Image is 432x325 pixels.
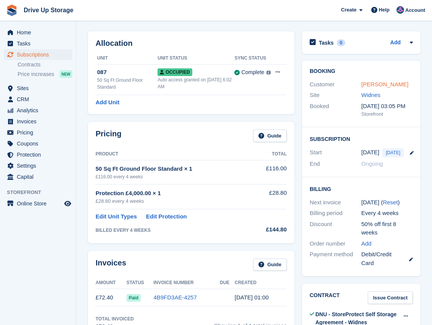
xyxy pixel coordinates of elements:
td: £28.80 [253,184,287,209]
a: menu [4,171,72,182]
span: Help [379,6,390,14]
h2: Tasks [319,39,334,46]
a: Reset [383,199,398,205]
span: Sites [17,83,63,94]
a: Preview store [63,199,72,208]
img: Andy [396,6,404,14]
h2: Pricing [96,129,122,142]
div: 50% off first 8 weeks [361,220,413,237]
a: 4B9FD3AE-4257 [153,294,197,301]
div: 50 Sq Ft Ground Floor Standard [97,77,158,91]
span: CRM [17,94,63,105]
div: Start [310,148,361,157]
th: Invoice Number [153,277,220,289]
span: Protection [17,149,63,160]
a: menu [4,83,72,94]
div: Next invoice [310,198,361,207]
h2: Allocation [96,39,287,48]
h2: Booking [310,68,413,74]
a: menu [4,105,72,116]
div: Every 4 weeks [361,209,413,218]
div: NEW [60,70,72,78]
h2: Subscription [310,135,413,142]
time: 2025-08-30 00:00:19 UTC [235,294,269,301]
a: Drive Up Storage [21,4,76,16]
th: Total [253,148,287,160]
a: menu [4,198,72,209]
a: menu [4,160,72,171]
h2: Invoices [96,259,126,271]
div: End [310,160,361,168]
span: Storefront [7,189,76,196]
td: £72.40 [96,289,127,306]
a: menu [4,27,72,38]
span: Account [405,6,425,14]
a: Widnes [361,92,380,98]
th: Due [220,277,235,289]
span: Analytics [17,105,63,116]
h2: Contract [310,291,340,304]
div: Debit/Credit Card [361,250,413,267]
th: Unit Status [158,52,234,65]
a: Add [390,39,401,47]
a: Price increases NEW [18,70,72,78]
div: Billing period [310,209,361,218]
span: Pricing [17,127,63,138]
a: Edit Unit Types [96,212,137,221]
a: Guide [253,259,287,271]
img: stora-icon-8386f47178a22dfd0bd8f6a31ec36ba5ce8667c1dd55bd0f319d3a0aa187defe.svg [6,5,18,16]
span: Price increases [18,71,54,78]
span: [DATE] [382,148,404,157]
div: Storefront [361,110,413,118]
th: Created [235,277,287,289]
div: 50 Sq Ft Ground Floor Standard × 1 [96,165,253,173]
th: Sync Status [234,52,271,65]
span: Paid [127,294,141,302]
a: [PERSON_NAME] [361,81,408,87]
a: menu [4,138,72,149]
th: Product [96,148,253,160]
th: Unit [96,52,158,65]
a: menu [4,149,72,160]
div: Payment method [310,250,361,267]
a: menu [4,49,72,60]
span: Capital [17,171,63,182]
div: Auto access granted on [DATE] 6:02 AM [158,76,234,90]
a: Add [361,239,372,248]
span: Ongoing [361,160,383,167]
td: £116.00 [253,160,287,184]
div: £28.80 every 4 weeks [96,197,253,205]
span: Invoices [17,116,63,127]
a: menu [4,116,72,127]
a: Issue Contract [368,291,413,304]
th: Status [127,277,154,289]
a: menu [4,38,72,49]
a: Add Unit [96,98,119,107]
div: Booked [310,102,361,118]
th: Amount [96,277,127,289]
a: menu [4,127,72,138]
time: 2025-08-30 00:00:00 UTC [361,148,379,157]
div: Site [310,91,361,100]
div: Order number [310,239,361,248]
span: Coupons [17,138,63,149]
div: Discount [310,220,361,237]
div: Protection £4,000.00 × 1 [96,189,253,198]
span: Home [17,27,63,38]
div: BILLED EVERY 4 WEEKS [96,227,253,234]
div: Total Invoiced [96,315,134,322]
div: 087 [97,68,158,77]
span: Settings [17,160,63,171]
a: Guide [253,129,287,142]
div: £116.00 every 4 weeks [96,173,253,180]
div: [DATE] ( ) [361,198,413,207]
div: Customer [310,80,361,89]
span: Create [341,6,356,14]
span: Occupied [158,68,192,76]
div: [DATE] 03:05 PM [361,102,413,111]
span: Online Store [17,198,63,209]
span: Subscriptions [17,49,63,60]
span: Tasks [17,38,63,49]
div: £144.80 [253,225,287,234]
img: icon-info-grey-7440780725fd019a000dd9b08b2336e03edf1995a4989e88bcd33f0948082b44.svg [266,71,271,75]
